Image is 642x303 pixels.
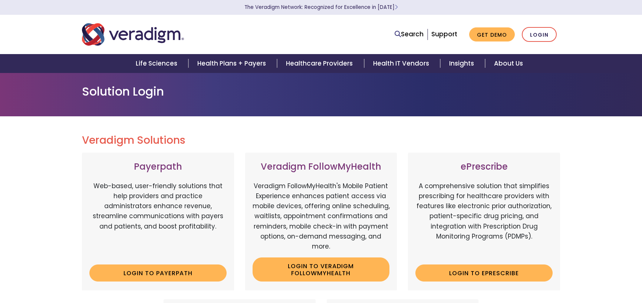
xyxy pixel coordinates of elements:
[485,54,532,73] a: About Us
[89,181,227,259] p: Web-based, user-friendly solutions that help providers and practice administrators enhance revenu...
[82,84,560,99] h1: Solution Login
[244,4,398,11] a: The Veradigm Network: Recognized for Excellence in [DATE]Learn More
[395,4,398,11] span: Learn More
[82,134,560,147] h2: Veradigm Solutions
[395,29,424,39] a: Search
[440,54,485,73] a: Insights
[253,257,390,282] a: Login to Veradigm FollowMyHealth
[415,162,553,172] h3: ePrescribe
[82,22,184,47] img: Veradigm logo
[188,54,277,73] a: Health Plans + Payers
[277,54,364,73] a: Healthcare Providers
[415,181,553,259] p: A comprehensive solution that simplifies prescribing for healthcare providers with features like ...
[469,27,515,42] a: Get Demo
[127,54,188,73] a: Life Sciences
[253,181,390,252] p: Veradigm FollowMyHealth's Mobile Patient Experience enhances patient access via mobile devices, o...
[522,27,557,42] a: Login
[253,162,390,172] h3: Veradigm FollowMyHealth
[431,30,457,39] a: Support
[415,264,553,282] a: Login to ePrescribe
[89,264,227,282] a: Login to Payerpath
[364,54,440,73] a: Health IT Vendors
[89,162,227,172] h3: Payerpath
